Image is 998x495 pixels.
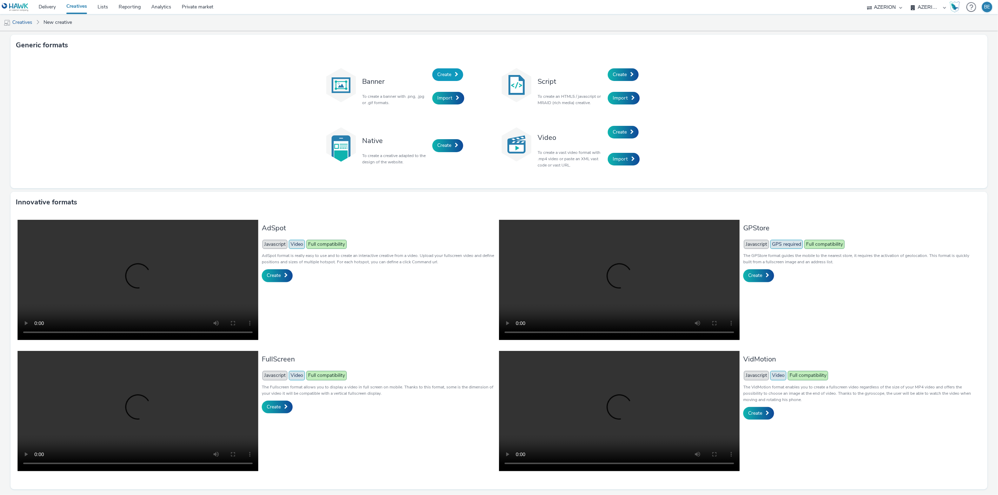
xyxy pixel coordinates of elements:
h3: Script [538,77,604,86]
span: Import [613,156,628,162]
h3: Innovative formats [16,197,77,208]
a: Import [608,92,640,104]
img: undefined Logo [2,3,29,12]
a: Create [262,401,293,413]
p: The VidMotion format enables you to create a fullscreen video regardless of the size of your MP4 ... [743,384,977,403]
p: AdSpot format is really easy to use and to create an interactive creative from a video. Upload yo... [262,252,495,265]
p: The Fullscreen format allows you to display a video in full screen on mobile. Thanks to this form... [262,384,495,396]
img: native.svg [324,127,359,162]
a: Create [743,407,774,420]
span: Create [613,129,627,135]
a: Import [432,92,464,104]
img: video.svg [499,127,534,162]
div: BE [984,2,990,12]
span: Full compatibility [306,240,347,249]
a: Create [608,126,639,138]
a: Import [608,153,640,165]
span: Create [748,410,762,416]
span: Full compatibility [306,371,347,380]
h3: Native [362,136,429,145]
h3: Banner [362,77,429,86]
span: Javascript [744,240,769,249]
span: GPS required [770,240,803,249]
span: Video [289,371,305,380]
p: To create an HTML5 / javascript or MRAID (rich media) creative. [538,93,604,106]
span: Create [437,71,451,78]
span: Javascript [744,371,769,380]
h3: AdSpot [262,223,495,233]
a: New creative [40,14,75,31]
h3: VidMotion [743,354,977,364]
p: The GPStore format guides the mobile to the nearest store, it requires the activation of geolocat... [743,252,977,265]
h3: Video [538,133,604,142]
h3: GPStore [743,223,977,233]
span: Full compatibility [804,240,845,249]
span: Javascript [262,371,287,380]
a: Create [432,68,463,81]
a: Create [743,269,774,282]
span: Create [748,272,762,279]
img: code.svg [499,68,534,103]
img: mobile [4,19,11,26]
span: Video [289,240,305,249]
img: Hawk Academy [950,1,960,13]
p: To create a banner with .png, .jpg or .gif formats. [362,93,429,106]
a: Create [608,68,639,81]
a: Create [432,139,463,152]
span: Create [613,71,627,78]
h3: FullScreen [262,354,495,364]
span: Full compatibility [788,371,828,380]
a: Create [262,269,293,282]
span: Import [613,95,628,101]
span: Create [267,272,281,279]
span: Create [437,142,451,149]
p: To create a creative adapted to the design of the website. [362,152,429,165]
span: Video [770,371,786,380]
img: banner.svg [324,68,359,103]
span: Import [437,95,452,101]
span: Create [267,404,281,410]
p: To create a vast video format with .mp4 video or paste an XML vast code or vast URL. [538,149,604,168]
span: Javascript [262,240,287,249]
h3: Generic formats [16,40,68,50]
a: Hawk Academy [950,1,963,13]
